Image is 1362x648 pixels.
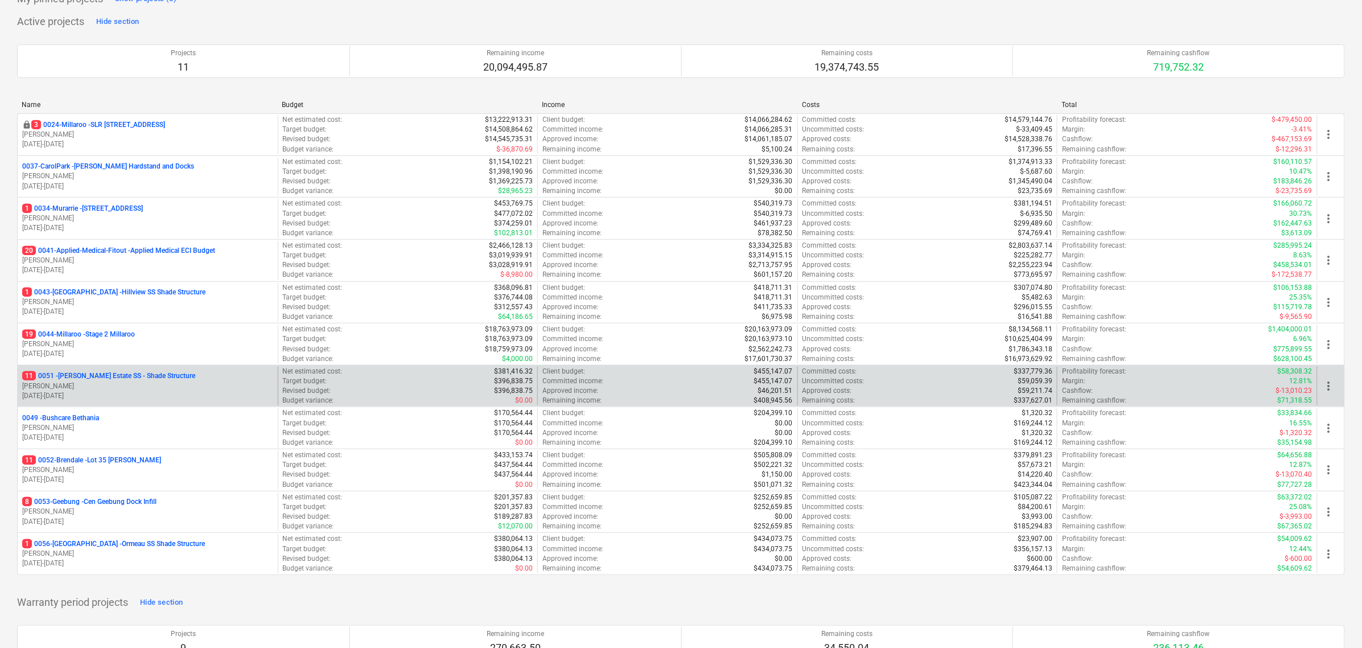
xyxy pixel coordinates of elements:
p: [DATE] - [DATE] [22,307,273,317]
p: $-172,538.77 [1272,270,1312,280]
p: [DATE] - [DATE] [22,391,273,401]
p: $-9,565.90 [1280,312,1312,322]
p: 0052-Brendale - Lot 35 [PERSON_NAME] [22,456,161,465]
p: $59,211.74 [1018,386,1052,396]
p: $1,345,490.04 [1009,177,1052,186]
p: [DATE] - [DATE] [22,182,273,191]
p: $14,066,285.31 [745,125,793,134]
p: $59,059.39 [1018,376,1052,386]
p: $285,995.24 [1274,241,1312,251]
p: Remaining costs [815,48,879,58]
p: Projects [171,48,196,58]
p: Approved income : [542,386,598,396]
p: Target budget : [283,251,327,260]
p: Target budget : [283,167,327,177]
div: 10056-[GEOGRAPHIC_DATA] -Ormeau SS Shade Structure[PERSON_NAME][DATE]-[DATE] [22,539,273,568]
div: 110051 -[PERSON_NAME] Estate SS - Shade Structure[PERSON_NAME][DATE]-[DATE] [22,371,273,400]
span: 1 [22,539,32,548]
p: $23,735.69 [1018,186,1052,196]
p: $5,482.63 [1022,293,1052,302]
div: Hide section [140,596,183,609]
p: $458,534.01 [1274,260,1312,270]
p: Approved income : [542,302,598,312]
p: $312,557.43 [494,302,533,312]
p: $10,625,404.99 [1005,334,1052,344]
p: $18,763,973.09 [485,325,533,334]
p: Approved costs : [803,219,852,228]
p: $17,396.55 [1018,145,1052,154]
p: $1,369,225.73 [489,177,533,186]
p: $3,314,915.15 [749,251,793,260]
p: Committed costs : [803,325,857,334]
div: 10034-Murarrie -[STREET_ADDRESS][PERSON_NAME][DATE]-[DATE] [22,204,273,233]
p: Revised budget : [283,302,331,312]
p: [DATE] - [DATE] [22,140,273,149]
p: $381,416.32 [494,367,533,376]
p: [DATE] - [DATE] [22,349,273,359]
p: Revised budget : [283,386,331,396]
p: Committed costs : [803,283,857,293]
p: Budget variance : [283,186,334,196]
p: Margin : [1062,167,1085,177]
p: $14,508,864.62 [485,125,533,134]
p: $453,769.75 [494,199,533,208]
div: Total [1062,101,1313,109]
p: [PERSON_NAME] [22,507,273,516]
div: 80053-Geebung -Cen Geebung Dock Infill[PERSON_NAME][DATE]-[DATE] [22,497,273,526]
p: Cashflow : [1062,302,1093,312]
p: Margin : [1062,209,1085,219]
p: Remaining costs : [803,312,855,322]
span: locked [22,120,31,129]
span: 19 [22,330,36,339]
p: Target budget : [283,125,327,134]
p: Active projects [17,15,84,28]
p: Budget variance : [283,228,334,238]
p: Revised budget : [283,344,331,354]
p: 0056-[GEOGRAPHIC_DATA] - Ormeau SS Shade Structure [22,539,205,549]
p: Committed costs : [803,241,857,251]
p: Committed costs : [803,157,857,167]
p: $64,186.65 [498,312,533,322]
p: $8,134,568.11 [1009,325,1052,334]
p: Net estimated cost : [283,367,343,376]
p: $-6,935.50 [1020,209,1052,219]
p: $3,019,939.91 [489,251,533,260]
p: $2,803,637.14 [1009,241,1052,251]
p: $374,259.01 [494,219,533,228]
div: Income [542,101,793,109]
p: 25.35% [1290,293,1312,302]
span: 20 [22,246,36,255]
p: Approved income : [542,219,598,228]
p: $160,110.57 [1274,157,1312,167]
p: Net estimated cost : [283,115,343,125]
p: $418,711.31 [754,293,793,302]
p: Remaining costs : [803,228,855,238]
p: $-5,687.60 [1020,167,1052,177]
p: 20,094,495.87 [483,60,548,74]
div: This project is confidential [22,120,31,130]
p: Approved income : [542,260,598,270]
p: $381,194.51 [1014,199,1052,208]
p: Profitability forecast : [1062,115,1126,125]
p: Uncommitted costs : [803,125,865,134]
p: $20,163,973.09 [745,325,793,334]
p: Client budget : [542,199,585,208]
p: Committed costs : [803,199,857,208]
p: $-12,296.31 [1276,145,1312,154]
p: $1,529,336.30 [749,177,793,186]
span: more_vert [1322,505,1336,519]
p: $628,100.45 [1274,354,1312,364]
p: Net estimated cost : [283,283,343,293]
p: $166,060.72 [1274,199,1312,208]
p: Client budget : [542,157,585,167]
p: Remaining costs : [803,186,855,196]
p: Cashflow : [1062,386,1093,396]
p: $1,374,913.33 [1009,157,1052,167]
div: 190044-Millaroo -Stage 2 Millaroo[PERSON_NAME][DATE]-[DATE] [22,330,273,359]
p: $477,072.02 [494,209,533,219]
p: Profitability forecast : [1062,283,1126,293]
p: Committed income : [542,125,603,134]
p: $1,404,000.01 [1269,325,1312,334]
p: [PERSON_NAME] [22,339,273,349]
p: $2,466,128.13 [489,241,533,251]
